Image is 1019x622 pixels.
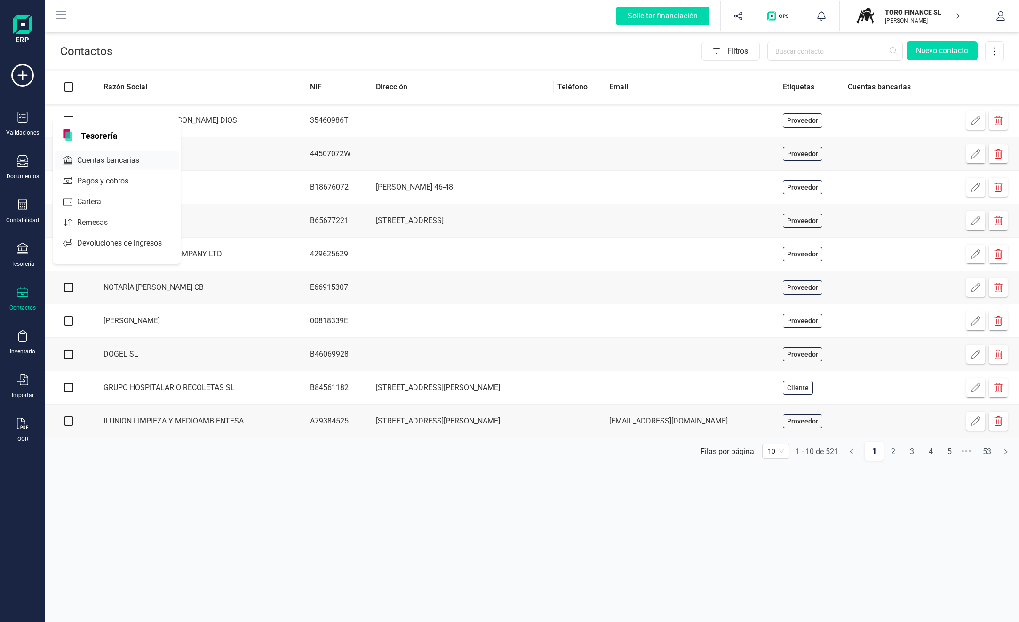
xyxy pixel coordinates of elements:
a: 4 [922,442,939,461]
span: Tesorería [75,129,123,141]
div: Contactos [9,304,36,311]
td: [PERSON_NAME] [92,304,306,338]
td: [PERSON_NAME] [PERSON_NAME] DIOS [92,104,306,137]
td: [STREET_ADDRESS] [372,204,554,238]
div: Filas por página [701,447,754,456]
td: B46069928 [306,338,373,371]
div: Cliente [783,381,813,395]
div: Proveedor [783,314,822,328]
button: left [842,442,861,461]
button: TOTORO FINANCE SL[PERSON_NAME] [851,1,971,31]
div: Solicitar financiación [616,7,709,25]
td: E66915307 [306,271,373,304]
div: Proveedor [783,147,822,161]
div: Proveedor [783,280,822,295]
button: Solicitar financiación [605,1,720,31]
span: Remesas [73,217,125,228]
li: 5 [940,442,959,461]
button: Nuevo contacto [907,41,978,60]
img: TO [855,6,876,26]
div: Proveedor [783,113,822,128]
td: [EMAIL_ADDRESS][DOMAIN_NAME] [605,405,779,438]
div: Tesorería [11,260,34,268]
button: Logo de OPS [762,1,798,31]
div: OCR [17,435,28,443]
p: TORO FINANCE SL [885,8,960,17]
li: Página anterior [842,442,861,457]
td: A79384525 [306,405,373,438]
td: [PERSON_NAME] 46-48 [372,171,554,204]
span: 10 [768,444,784,458]
div: Importar [12,391,34,399]
div: Documentos [7,173,39,180]
td: 44507072W [306,137,373,171]
td: 00818339E [306,304,373,338]
th: Teléfono [554,71,605,104]
li: Avanzar 5 páginas [959,442,974,457]
span: Filtros [727,42,759,61]
p: Contactos [60,44,112,59]
span: right [1003,449,1009,455]
li: 3 [902,442,921,461]
li: 53 [978,442,996,461]
a: 1 [865,442,884,461]
td: [STREET_ADDRESS][PERSON_NAME] [372,371,554,405]
p: [PERSON_NAME] [885,17,960,24]
a: 5 [940,442,958,461]
td: [PERSON_NAME] [92,137,306,171]
div: Proveedor [783,347,822,361]
a: 3 [903,442,921,461]
button: right [996,442,1015,461]
th: Email [605,71,779,104]
td: 429625629 [306,238,373,271]
li: Página siguiente [996,442,1015,457]
span: Devoluciones de ingresos [73,238,179,249]
span: ••• [959,442,974,461]
td: CITICORP TRUSTEE COMPANY LTD [92,238,306,271]
td: NOTARÍA [PERSON_NAME] CB [92,271,306,304]
button: Filtros [701,42,760,61]
div: Inventario [10,348,35,355]
td: 35460986T [306,104,373,137]
td: B18676072 [306,171,373,204]
th: NIF [306,71,373,104]
span: Cuentas bancarias [73,155,156,166]
input: Buscar contacto [767,42,903,61]
td: HOGRAMA SL [92,171,306,204]
td: B84561182 [306,371,373,405]
div: Validaciones [6,129,39,136]
span: left [849,449,854,455]
div: Proveedor [783,214,822,228]
li: 2 [884,442,902,461]
div: Proveedor [783,247,822,261]
div: Contabilidad [6,216,39,224]
td: DOGEL SL [92,338,306,371]
span: Pagos y cobros [73,175,145,187]
td: ILUNION LIMPIEZA Y MEDIOAMBIENTESA [92,405,306,438]
a: 53 [978,442,996,461]
img: Logo Finanedi [13,15,32,45]
span: Cartera [73,196,118,207]
td: MYTAXI IBERIA SL [92,204,306,238]
div: Proveedor [783,414,822,428]
img: Logo de OPS [767,11,792,21]
div: 1 - 10 de 521 [796,447,838,456]
th: Cuentas bancarias [844,71,941,104]
td: [STREET_ADDRESS][PERSON_NAME] [372,405,554,438]
td: GRUPO HOSPITALARIO RECOLETAS SL [92,371,306,405]
a: 2 [884,442,902,461]
td: B65677221 [306,204,373,238]
th: Dirección [372,71,554,104]
li: 4 [921,442,940,461]
div: Proveedor [783,180,822,194]
th: Etiquetas [779,71,844,104]
th: Razón Social [92,71,306,104]
div: 页码 [762,444,789,459]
